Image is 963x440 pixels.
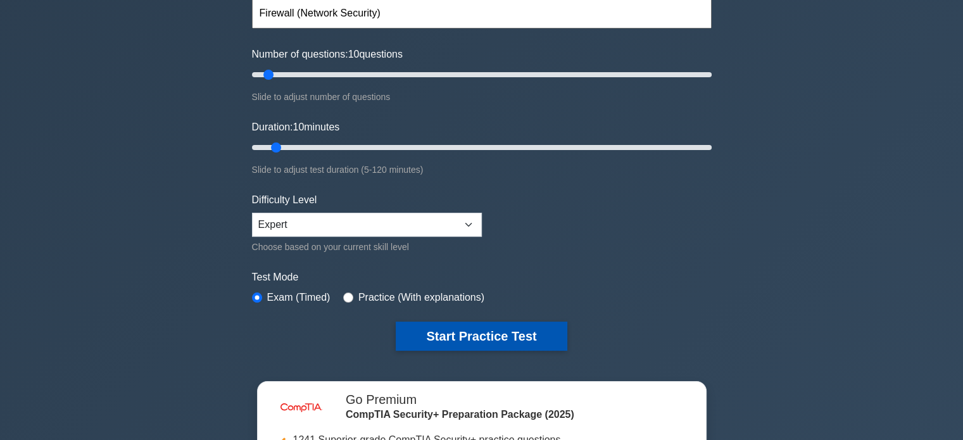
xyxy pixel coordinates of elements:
label: Practice (With explanations) [358,290,484,305]
span: 10 [293,122,304,132]
div: Choose based on your current skill level [252,239,482,255]
div: Slide to adjust number of questions [252,89,712,104]
label: Duration: minutes [252,120,340,135]
label: Exam (Timed) [267,290,330,305]
label: Test Mode [252,270,712,285]
div: Slide to adjust test duration (5-120 minutes) [252,162,712,177]
label: Difficulty Level [252,192,317,208]
span: 10 [348,49,360,60]
button: Start Practice Test [396,322,567,351]
label: Number of questions: questions [252,47,403,62]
